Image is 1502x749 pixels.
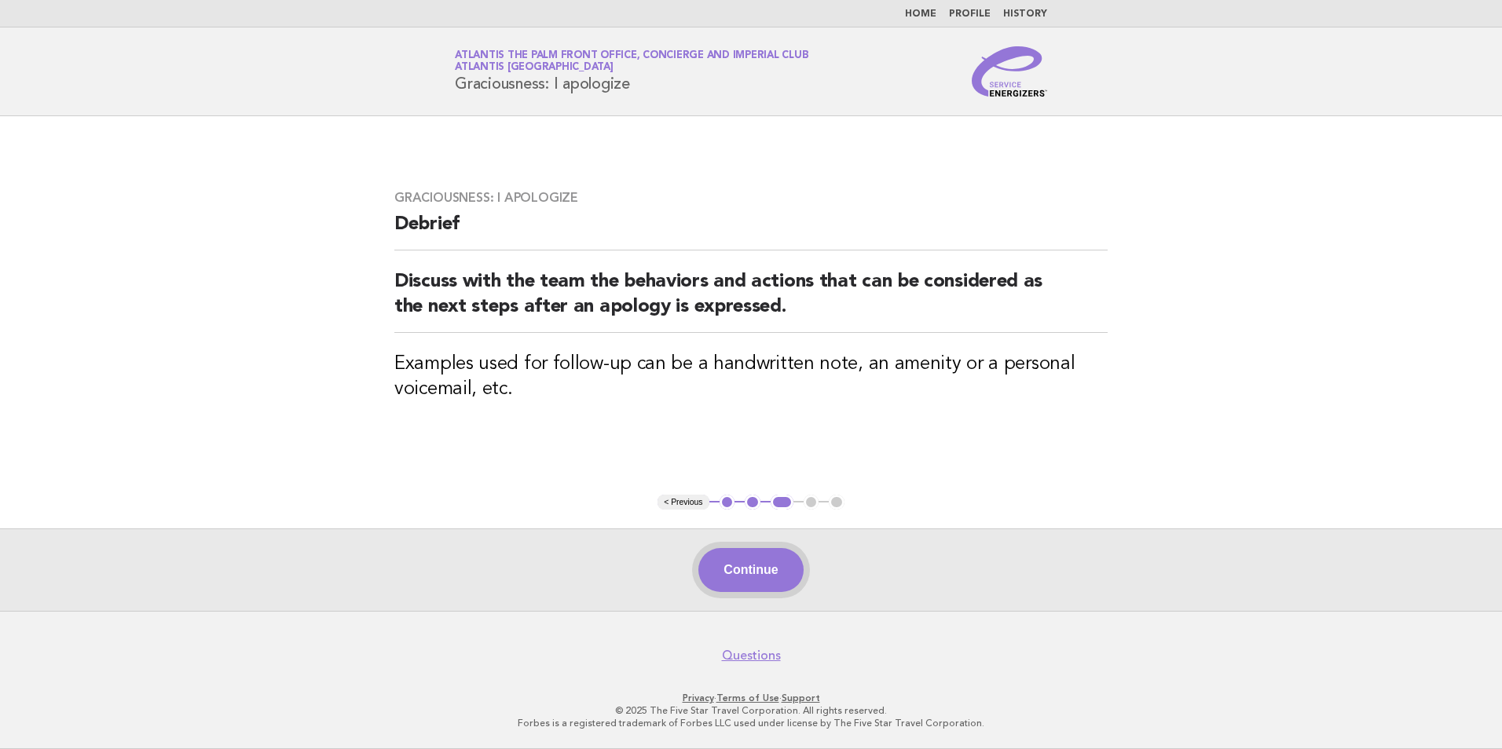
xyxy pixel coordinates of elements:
a: Privacy [683,692,714,703]
a: Terms of Use [716,692,779,703]
img: Service Energizers [972,46,1047,97]
h2: Discuss with the team the behaviors and actions that can be considered as the next steps after an... [394,269,1108,333]
p: Forbes is a registered trademark of Forbes LLC used under license by The Five Star Travel Corpora... [270,717,1232,729]
p: © 2025 The Five Star Travel Corporation. All rights reserved. [270,704,1232,717]
button: 2 [745,495,760,510]
button: Continue [698,548,803,592]
h1: Graciousness: I apologize [455,51,808,92]
h2: Debrief [394,212,1108,250]
h3: Examples used for follow-up can be a handwritten note, an amenity or a personal voicemail, etc. [394,352,1108,402]
a: Questions [722,648,781,663]
button: 3 [771,495,793,510]
a: Atlantis The Palm Front Office, Concierge and Imperial ClubAtlantis [GEOGRAPHIC_DATA] [455,50,808,72]
p: · · [270,692,1232,704]
button: < Previous [658,495,709,510]
a: Support [782,692,820,703]
button: 1 [720,495,735,510]
a: History [1003,9,1047,19]
a: Home [905,9,936,19]
span: Atlantis [GEOGRAPHIC_DATA] [455,63,614,73]
a: Profile [949,9,991,19]
h3: Graciousness: I apologize [394,190,1108,206]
